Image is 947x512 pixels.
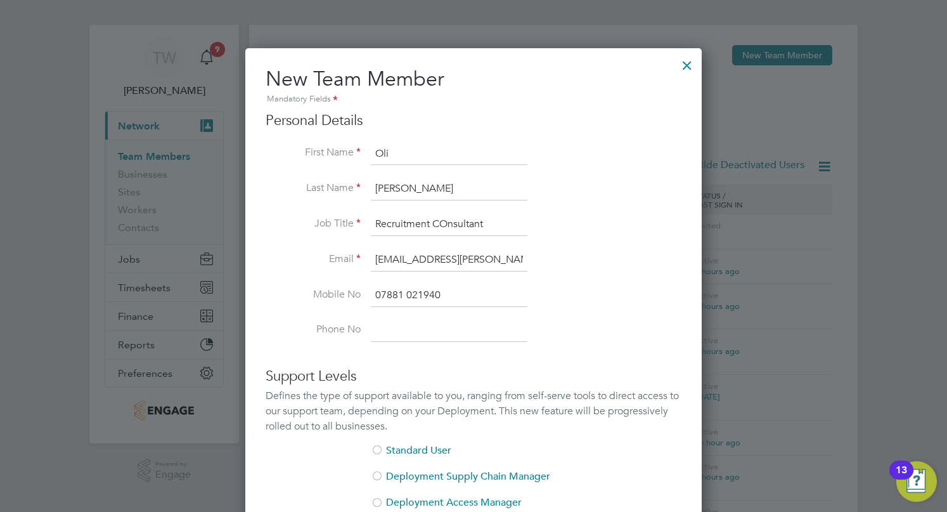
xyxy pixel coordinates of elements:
[266,181,361,195] label: Last Name
[266,444,681,470] li: Standard User
[266,146,361,159] label: First Name
[266,288,361,301] label: Mobile No
[266,93,681,107] div: Mandatory Fields
[266,367,681,386] h3: Support Levels
[266,253,361,266] label: Email
[896,470,907,487] div: 13
[266,470,681,496] li: Deployment Supply Chain Manager
[266,323,361,336] label: Phone No
[896,461,937,502] button: Open Resource Center, 13 new notifications
[266,388,681,434] div: Defines the type of support available to you, ranging from self-serve tools to direct access to o...
[266,112,681,130] h3: Personal Details
[266,217,361,230] label: Job Title
[266,66,681,107] h2: New Team Member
